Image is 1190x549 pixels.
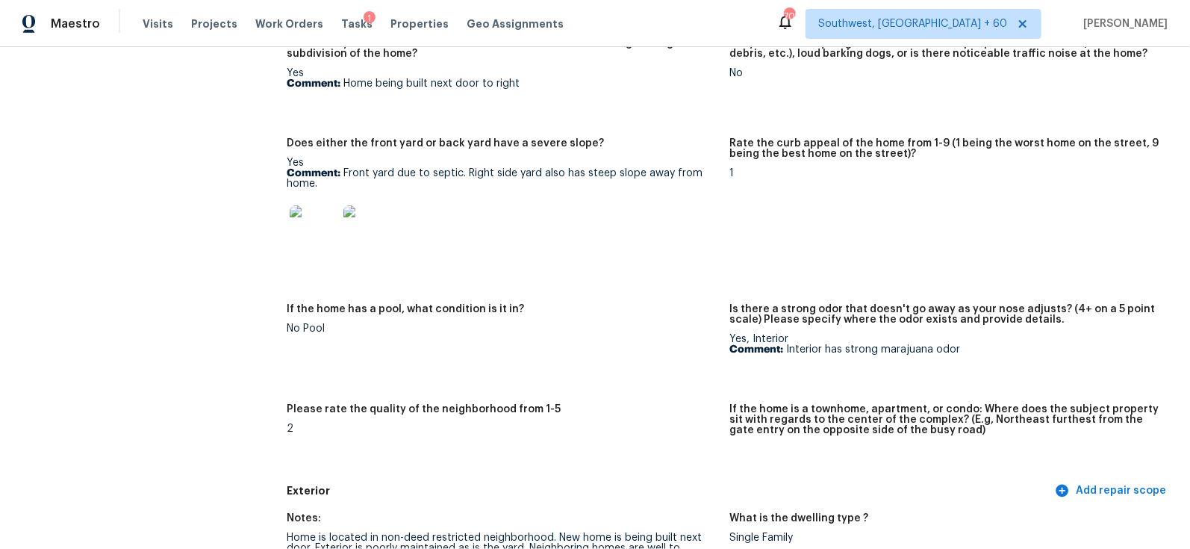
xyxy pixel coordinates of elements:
[364,11,376,26] div: 1
[287,68,717,89] div: Yes
[51,16,100,31] span: Maestro
[341,19,373,29] span: Tasks
[287,38,717,59] h5: Is there any noticeable new construction in the immediate or neighboring subdivision of the home?
[729,344,783,355] b: Comment:
[287,168,340,179] b: Comment:
[255,16,323,31] span: Work Orders
[1058,482,1166,500] span: Add repair scope
[287,158,717,262] div: Yes
[287,138,604,149] h5: Does either the front yard or back yard have a severe slope?
[287,483,1052,499] h5: Exterior
[390,16,449,31] span: Properties
[784,9,794,24] div: 705
[287,78,340,89] b: Comment:
[287,424,717,434] div: 2
[729,533,1160,543] div: Single Family
[287,404,561,415] h5: Please rate the quality of the neighborhood from 1-5
[729,168,1160,179] div: 1
[287,513,321,524] h5: Notes:
[287,168,717,189] p: Front yard due to septic. Right side yard also has steep slope away from home.
[818,16,1007,31] span: Southwest, [GEOGRAPHIC_DATA] + 60
[467,16,564,31] span: Geo Assignments
[191,16,237,31] span: Projects
[287,78,717,89] p: Home being built next door to right
[729,334,1160,355] div: Yes, Interior
[729,138,1160,159] h5: Rate the curb appeal of the home from 1-9 (1 being the worst home on the street, 9 being the best...
[1077,16,1168,31] span: [PERSON_NAME]
[287,323,717,334] div: No Pool
[729,344,1160,355] p: Interior has strong marajuana odor
[1052,477,1172,505] button: Add repair scope
[729,404,1160,435] h5: If the home is a townhome, apartment, or condo: Where does the subject property sit with regards ...
[143,16,173,31] span: Visits
[729,68,1160,78] div: No
[729,38,1160,59] h5: Did you notice any neighbors who haven't kept up with their homes (ex. lots of debris, etc.), lou...
[729,304,1160,325] h5: Is there a strong odor that doesn't go away as your nose adjusts? (4+ on a 5 point scale) Please ...
[287,304,524,314] h5: If the home has a pool, what condition is it in?
[729,513,868,524] h5: What is the dwelling type ?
